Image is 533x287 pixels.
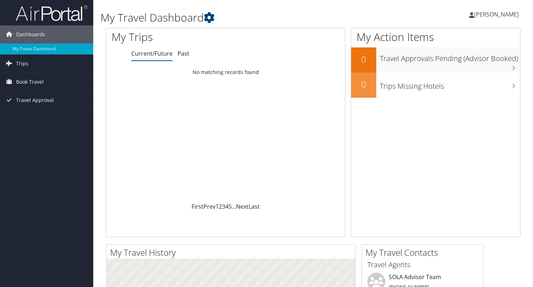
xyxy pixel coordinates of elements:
a: 5 [228,203,232,210]
a: Prev [203,203,216,210]
h2: 0 [351,53,376,65]
a: 0Travel Approvals Pending (Advisor Booked) [351,47,520,73]
h2: My Travel History [110,246,355,259]
a: [PERSON_NAME] [469,4,526,25]
h1: My Action Items [351,29,520,45]
h3: Travel Agents [367,260,478,270]
span: Book Travel [16,73,44,91]
a: 1 [216,203,219,210]
span: Trips [16,55,28,73]
h2: My Travel Contacts [365,246,483,259]
a: 3 [222,203,225,210]
a: 4 [225,203,228,210]
td: No matching records found [106,66,345,79]
h2: 0 [351,78,376,91]
span: … [232,203,236,210]
span: [PERSON_NAME] [474,10,519,18]
a: 0Trips Missing Hotels [351,73,520,98]
a: First [192,203,203,210]
h1: My Trips [112,29,240,45]
img: airportal-logo.png [16,5,88,22]
a: Next [236,203,249,210]
a: Last [249,203,260,210]
h3: Trips Missing Hotels [380,78,520,91]
span: Dashboards [16,26,45,43]
a: Current/Future [131,50,173,57]
a: 2 [219,203,222,210]
span: Travel Approval [16,91,54,109]
a: Past [178,50,189,57]
h1: My Travel Dashboard [100,10,384,25]
h3: Travel Approvals Pending (Advisor Booked) [380,50,520,64]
